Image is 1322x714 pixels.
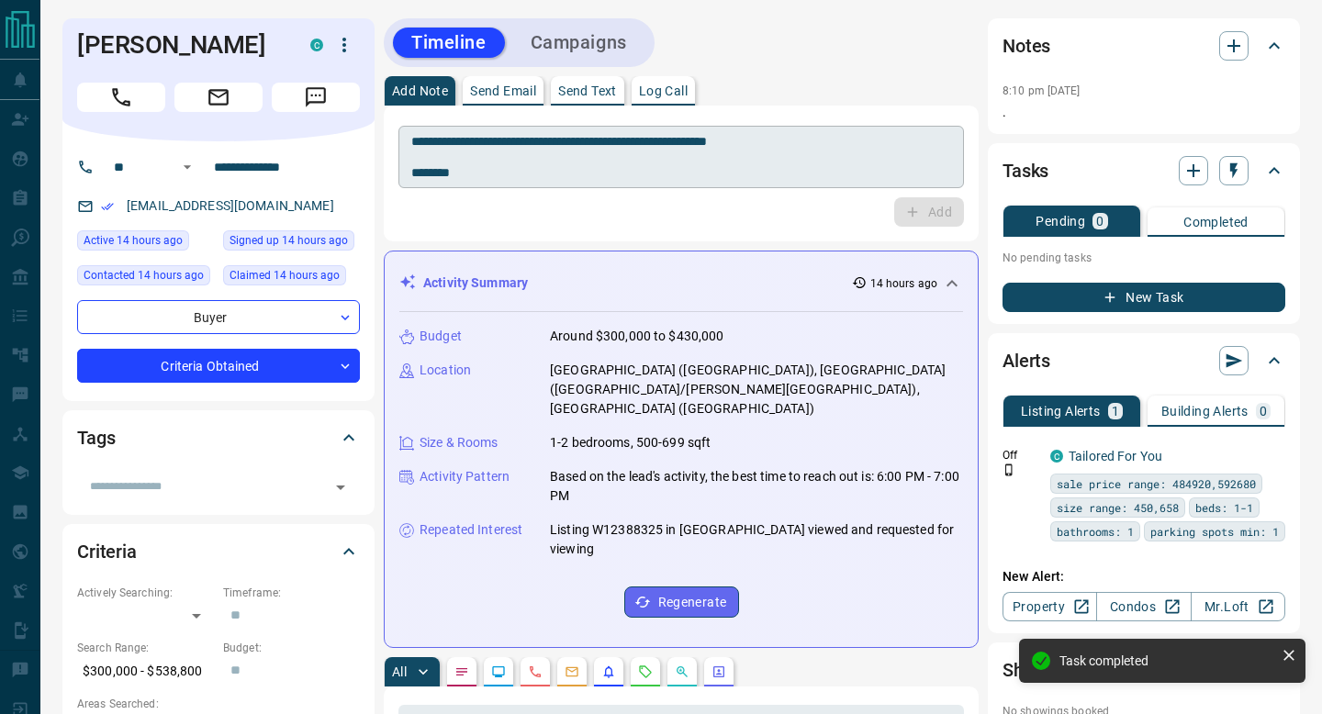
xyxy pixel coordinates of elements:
[176,156,198,178] button: Open
[223,585,360,601] p: Timeframe:
[77,696,360,712] p: Areas Searched:
[870,275,937,292] p: 14 hours ago
[77,640,214,656] p: Search Range:
[1003,567,1285,586] p: New Alert:
[639,84,688,97] p: Log Call
[550,433,711,452] p: 1-2 bedrooms, 500-699 sqft
[550,467,963,506] p: Based on the lead's activity, the best time to reach out is: 6:00 PM - 7:00 PM
[1003,156,1048,185] h2: Tasks
[77,585,214,601] p: Actively Searching:
[77,349,360,383] div: Criteria Obtained
[1057,474,1256,493] span: sale price range: 484920,592680
[512,28,645,58] button: Campaigns
[1003,84,1081,97] p: 8:10 pm [DATE]
[77,423,115,452] h2: Tags
[127,198,334,213] a: [EMAIL_ADDRESS][DOMAIN_NAME]
[1161,405,1249,418] p: Building Alerts
[711,664,726,679] svg: Agent Actions
[1003,648,1285,692] div: Showings
[558,84,617,97] p: Send Text
[1003,339,1285,383] div: Alerts
[77,537,137,566] h2: Criteria
[1003,346,1050,375] h2: Alerts
[1003,244,1285,272] p: No pending tasks
[77,230,214,256] div: Thu Sep 11 2025
[420,327,462,346] p: Budget
[393,28,505,58] button: Timeline
[77,300,360,334] div: Buyer
[77,530,360,574] div: Criteria
[77,83,165,112] span: Call
[423,273,528,293] p: Activity Summary
[1069,449,1162,463] a: Tailored For You
[1021,405,1101,418] p: Listing Alerts
[392,84,448,97] p: Add Note
[310,39,323,51] div: condos.ca
[565,664,579,679] svg: Emails
[77,30,283,60] h1: [PERSON_NAME]
[420,433,499,452] p: Size & Rooms
[1003,447,1039,463] p: Off
[1003,283,1285,312] button: New Task
[550,361,963,418] p: [GEOGRAPHIC_DATA] ([GEOGRAPHIC_DATA]), [GEOGRAPHIC_DATA] ([GEOGRAPHIC_DATA]/[PERSON_NAME][GEOGRAP...
[174,83,263,112] span: Email
[272,83,360,112] span: Message
[101,200,114,213] svg: Email Verified
[420,520,522,540] p: Repeated Interest
[1003,655,1081,685] h2: Showings
[77,656,214,686] p: $300,000 - $538,800
[1003,24,1285,68] div: Notes
[675,664,689,679] svg: Opportunities
[1057,498,1179,517] span: size range: 450,658
[1059,653,1274,668] div: Task completed
[1195,498,1253,517] span: beds: 1-1
[1260,405,1267,418] p: 0
[223,230,360,256] div: Thu Sep 11 2025
[1112,405,1119,418] p: 1
[328,474,353,500] button: Open
[420,361,471,380] p: Location
[77,416,360,460] div: Tags
[601,664,616,679] svg: Listing Alerts
[1036,215,1085,228] p: Pending
[1050,450,1063,463] div: condos.ca
[399,266,963,300] div: Activity Summary14 hours ago
[420,467,510,486] p: Activity Pattern
[84,231,183,250] span: Active 14 hours ago
[1003,103,1285,122] p: .
[223,640,360,656] p: Budget:
[84,266,204,284] span: Contacted 14 hours ago
[230,231,348,250] span: Signed up 14 hours ago
[638,664,653,679] svg: Requests
[230,266,340,284] span: Claimed 14 hours ago
[1003,31,1050,61] h2: Notes
[1150,522,1279,541] span: parking spots min: 1
[550,327,724,346] p: Around $300,000 to $430,000
[454,664,469,679] svg: Notes
[1003,592,1097,621] a: Property
[223,265,360,291] div: Thu Sep 11 2025
[392,665,407,678] p: All
[470,84,536,97] p: Send Email
[528,664,543,679] svg: Calls
[1183,216,1249,229] p: Completed
[1003,149,1285,193] div: Tasks
[1096,215,1104,228] p: 0
[1057,522,1134,541] span: bathrooms: 1
[1003,463,1015,476] svg: Push Notification Only
[77,265,214,291] div: Thu Sep 11 2025
[624,586,739,618] button: Regenerate
[550,520,963,559] p: Listing W12388325 in [GEOGRAPHIC_DATA] viewed and requested for viewing
[491,664,506,679] svg: Lead Browsing Activity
